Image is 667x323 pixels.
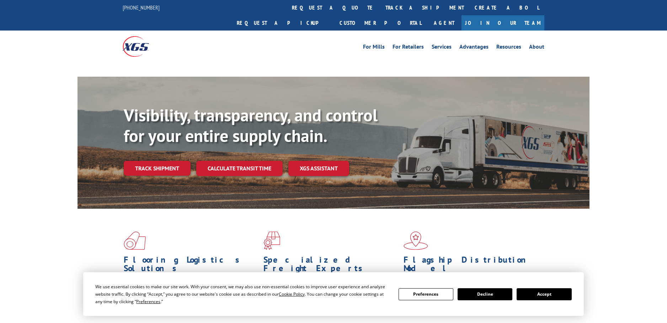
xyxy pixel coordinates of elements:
[517,288,571,300] button: Accept
[124,161,191,176] a: Track shipment
[404,256,538,276] h1: Flagship Distribution Model
[263,308,352,316] a: Learn More >
[404,231,428,250] img: xgs-icon-flagship-distribution-model-red
[263,231,280,250] img: xgs-icon-focused-on-flooring-red
[279,291,305,297] span: Cookie Policy
[124,104,378,147] b: Visibility, transparency, and control for your entire supply chain.
[461,15,544,31] a: Join Our Team
[529,44,544,52] a: About
[334,15,427,31] a: Customer Portal
[393,44,424,52] a: For Retailers
[124,231,146,250] img: xgs-icon-total-supply-chain-intelligence-red
[196,161,283,176] a: Calculate transit time
[124,256,258,276] h1: Flooring Logistics Solutions
[231,15,334,31] a: Request a pickup
[136,299,160,305] span: Preferences
[83,272,584,316] div: Cookie Consent Prompt
[123,4,160,11] a: [PHONE_NUMBER]
[363,44,385,52] a: For Mills
[288,161,349,176] a: XGS ASSISTANT
[124,308,212,316] a: Learn More >
[458,288,512,300] button: Decline
[432,44,452,52] a: Services
[263,256,398,276] h1: Specialized Freight Experts
[399,288,453,300] button: Preferences
[427,15,461,31] a: Agent
[496,44,521,52] a: Resources
[459,44,489,52] a: Advantages
[95,283,390,305] div: We use essential cookies to make our site work. With your consent, we may also use non-essential ...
